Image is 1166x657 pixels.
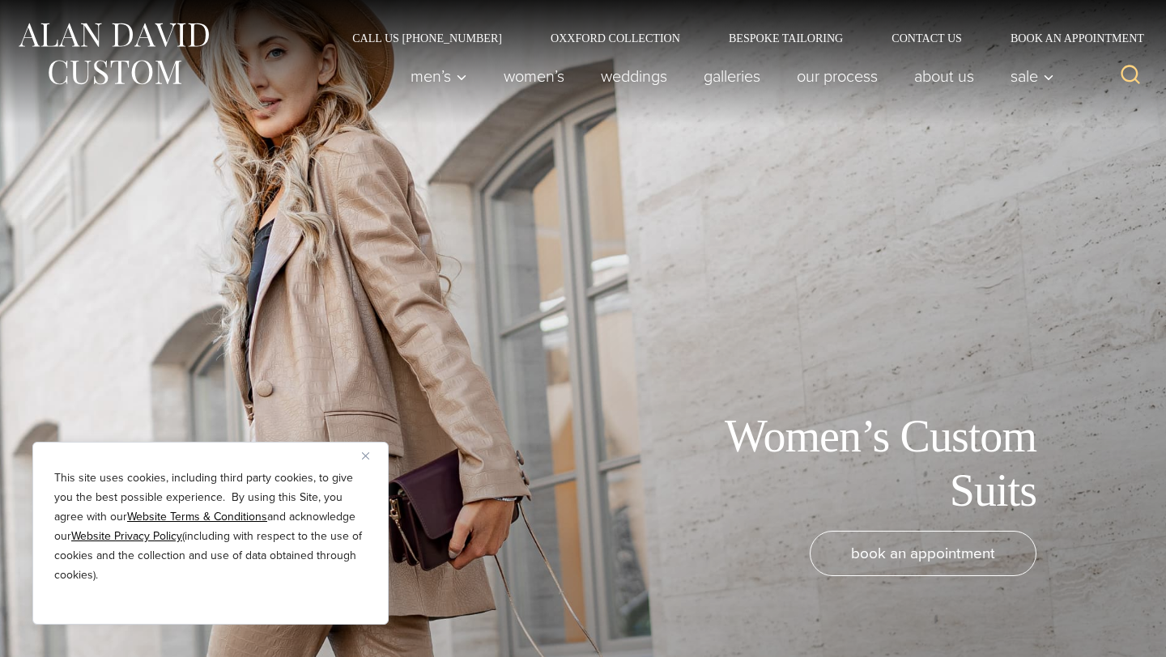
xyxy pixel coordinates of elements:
nav: Secondary Navigation [328,32,1150,44]
h1: Women’s Custom Suits [672,409,1036,518]
span: Men’s [411,68,467,84]
button: Close [362,446,381,465]
img: Alan David Custom [16,18,211,90]
a: Galleries [686,60,779,92]
a: About Us [896,60,993,92]
a: weddings [583,60,686,92]
button: View Search Form [1111,57,1150,95]
a: Women’s [486,60,583,92]
span: Sale [1011,68,1054,84]
a: Call Us [PHONE_NUMBER] [328,32,526,44]
span: book an appointment [851,541,995,565]
p: This site uses cookies, including third party cookies, to give you the best possible experience. ... [54,468,367,585]
a: Book an Appointment [986,32,1150,44]
a: Oxxford Collection [526,32,704,44]
a: Contact Us [867,32,986,44]
a: Website Terms & Conditions [127,508,267,525]
nav: Primary Navigation [393,60,1063,92]
a: Website Privacy Policy [71,528,182,545]
img: Close [362,452,369,460]
a: book an appointment [810,531,1036,576]
a: Bespoke Tailoring [704,32,867,44]
a: Our Process [779,60,896,92]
